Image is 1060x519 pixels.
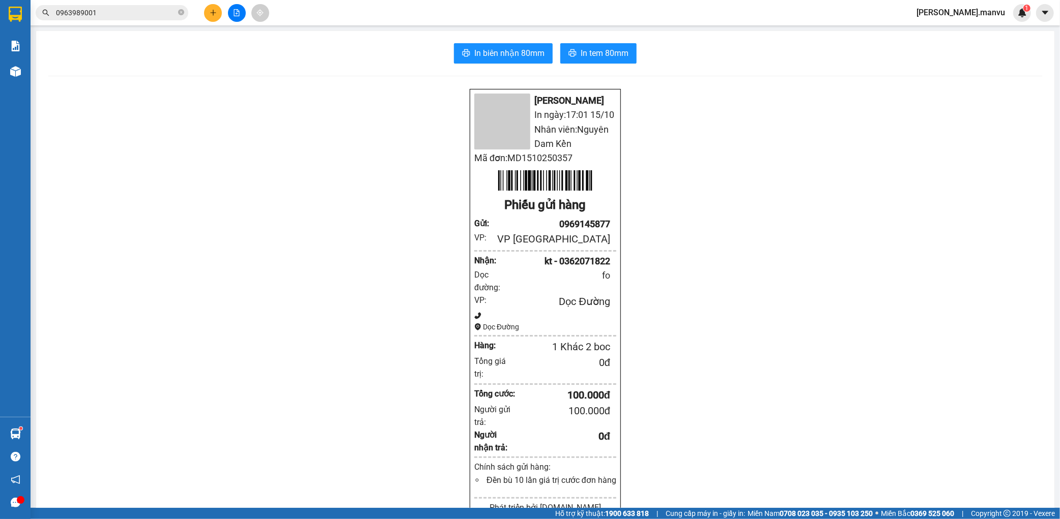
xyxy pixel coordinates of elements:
span: notification [11,475,20,484]
span: Miền Nam [748,508,873,519]
strong: 0708 023 035 - 0935 103 250 [780,509,873,517]
input: Tìm tên, số ĐT hoặc mã đơn [56,7,176,18]
li: Đền bù 10 lần giá trị cước đơn hàng [484,474,616,486]
div: Nhận : [474,254,492,267]
div: VP: [474,294,492,307]
div: Gửi : [474,217,492,230]
strong: 1900 633 818 [605,509,649,517]
span: aim [256,9,264,16]
span: 1 [1025,5,1028,12]
span: | [962,508,963,519]
span: In biên nhận 80mm [474,47,545,59]
div: Dọc Đường [474,321,616,332]
div: VP: [474,231,492,244]
div: 0969145877 [492,217,610,231]
span: Miền Bắc [881,508,954,519]
li: Nhân viên: Nguyên Dam Kền [474,123,616,151]
li: [PERSON_NAME] [474,94,616,108]
strong: 0369 525 060 [910,509,954,517]
li: Mã đơn: MD1510250357 [474,151,616,165]
img: solution-icon [10,41,21,51]
span: plus [210,9,217,16]
button: printerIn tem 80mm [560,43,637,64]
span: environment [474,323,481,330]
span: message [11,498,20,507]
img: icon-new-feature [1018,8,1027,17]
li: In ngày: 16:20 15/10 [5,75,119,89]
span: close-circle [178,8,184,18]
span: In tem 80mm [581,47,628,59]
span: | [656,508,658,519]
div: fo [510,268,610,283]
span: Cung cấp máy in - giấy in: [666,508,745,519]
span: close-circle [178,9,184,15]
span: printer [462,49,470,58]
img: logo-vxr [9,7,22,22]
li: [PERSON_NAME] [5,61,119,75]
div: 100.000 đ [515,387,610,403]
div: Người gửi trả: [474,403,515,429]
div: 0 đ [515,355,610,371]
div: Phiếu gửi hàng [474,196,616,215]
span: copyright [1004,510,1011,517]
div: kt - 0362071822 [492,254,610,268]
span: [PERSON_NAME].manvu [908,6,1013,19]
div: Dọc đường: [474,268,510,294]
sup: 1 [19,427,22,430]
span: printer [568,49,577,58]
button: caret-down [1036,4,1054,22]
button: aim [251,4,269,22]
div: Tổng giá trị: [474,355,515,380]
div: Dọc Đường [492,294,610,310]
div: VP [GEOGRAPHIC_DATA] [492,231,610,247]
button: plus [204,4,222,22]
span: ⚪️ [875,511,878,515]
li: In ngày: 17:01 15/10 [474,108,616,122]
button: printerIn biên nhận 80mm [454,43,553,64]
span: caret-down [1041,8,1050,17]
span: question-circle [11,452,20,462]
span: search [42,9,49,16]
div: Người nhận trả: [474,429,515,454]
div: Tổng cước: [474,387,515,400]
button: file-add [228,4,246,22]
img: warehouse-icon [10,66,21,77]
img: warehouse-icon [10,429,21,439]
div: 100.000 đ [515,403,610,419]
div: Hàng: [474,339,504,352]
span: Hỗ trợ kỹ thuật: [555,508,649,519]
span: phone [474,312,481,319]
sup: 1 [1023,5,1030,12]
div: 1 Khác 2 boc [504,339,610,355]
div: 0 đ [515,429,610,444]
div: Chính sách gửi hàng: [474,461,616,473]
span: file-add [233,9,240,16]
div: Phát triển bởi [DOMAIN_NAME] [474,501,616,514]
